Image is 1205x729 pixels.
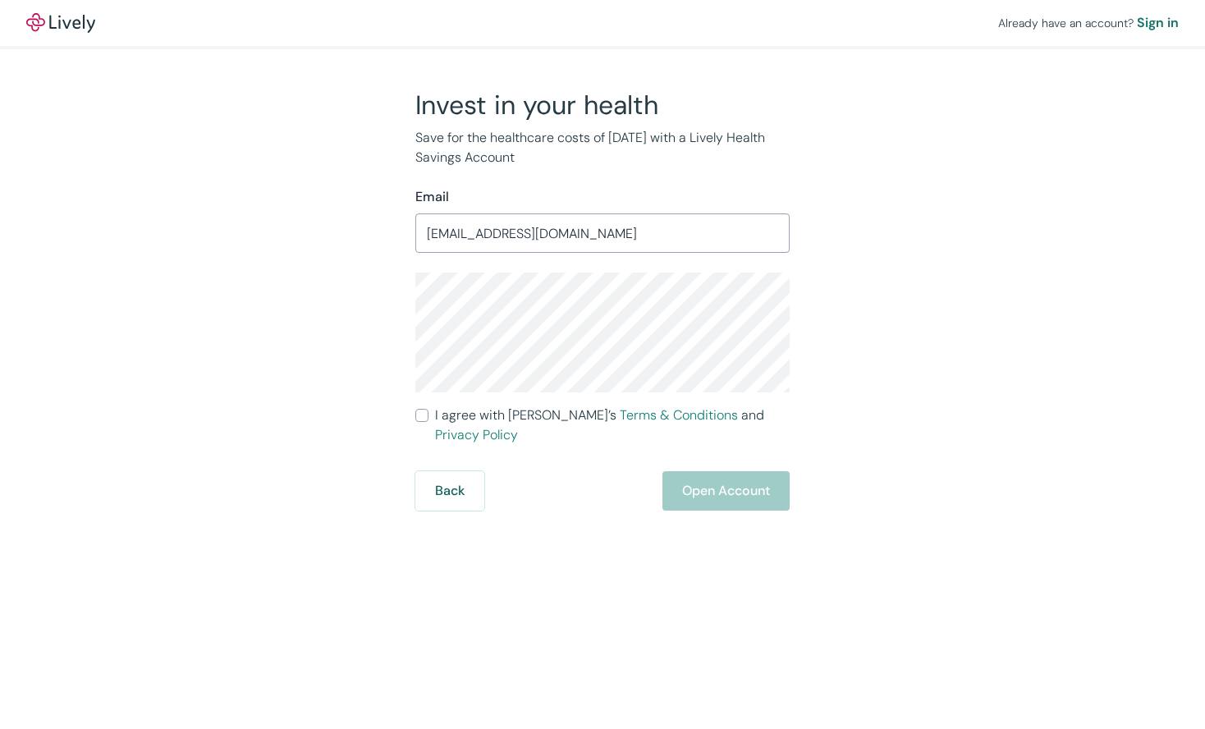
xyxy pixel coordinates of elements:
button: Back [415,471,484,511]
label: Email [415,187,449,207]
img: Lively [26,13,95,33]
p: Save for the healthcare costs of [DATE] with a Lively Health Savings Account [415,128,790,167]
a: Privacy Policy [435,426,518,443]
a: LivelyLively [26,13,95,33]
a: Sign in [1137,13,1179,33]
span: I agree with [PERSON_NAME]’s and [435,406,790,445]
div: Already have an account? [998,13,1179,33]
a: Terms & Conditions [620,406,738,424]
h2: Invest in your health [415,89,790,121]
